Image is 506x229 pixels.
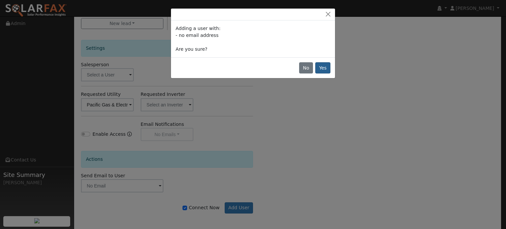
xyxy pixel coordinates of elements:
span: Are you sure? [176,46,207,52]
span: Adding a user with: [176,26,220,31]
span: - no email address [176,33,218,38]
button: No [299,62,313,73]
button: Close [323,11,333,18]
button: Yes [315,62,330,73]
